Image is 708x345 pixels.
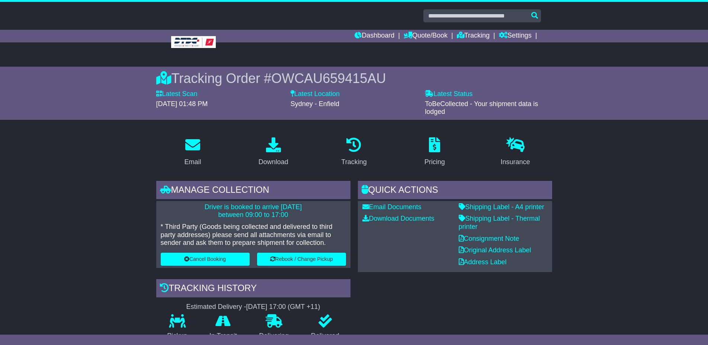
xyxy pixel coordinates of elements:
a: Tracking [336,135,371,170]
a: Download [254,135,293,170]
div: Quick Actions [358,181,552,201]
div: Pricing [425,157,445,167]
span: OWCAU659415AU [271,71,386,86]
a: Dashboard [355,30,394,42]
div: Manage collection [156,181,350,201]
div: Email [184,157,201,167]
a: Download Documents [362,215,435,222]
p: Delivered [300,332,350,340]
a: Insurance [496,135,535,170]
a: Original Address Label [459,246,531,254]
p: * Third Party (Goods being collected and delivered to third party addresses) please send all atta... [161,223,346,247]
div: Insurance [501,157,530,167]
span: Sydney - Enfield [291,100,339,108]
div: Download [259,157,288,167]
div: Tracking Order # [156,70,552,86]
a: Pricing [420,135,450,170]
a: Quote/Book [404,30,448,42]
a: Shipping Label - A4 printer [459,203,544,211]
p: Delivering [248,332,300,340]
button: Rebook / Change Pickup [257,253,346,266]
a: Email Documents [362,203,422,211]
a: Tracking [457,30,490,42]
div: Estimated Delivery - [156,303,350,311]
p: Driver is booked to arrive [DATE] between 09:00 to 17:00 [161,203,346,219]
label: Latest Location [291,90,340,98]
a: Email [179,135,206,170]
p: Pickup [156,332,199,340]
a: Consignment Note [459,235,519,242]
a: Shipping Label - Thermal printer [459,215,540,230]
p: In Transit [198,332,248,340]
label: Latest Scan [156,90,198,98]
a: Settings [499,30,532,42]
div: Tracking history [156,279,350,299]
span: [DATE] 01:48 PM [156,100,208,108]
button: Cancel Booking [161,253,250,266]
div: Tracking [341,157,366,167]
div: [DATE] 17:00 (GMT +11) [246,303,320,311]
label: Latest Status [425,90,472,98]
span: ToBeCollected - Your shipment data is lodged [425,100,538,116]
a: Address Label [459,258,507,266]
